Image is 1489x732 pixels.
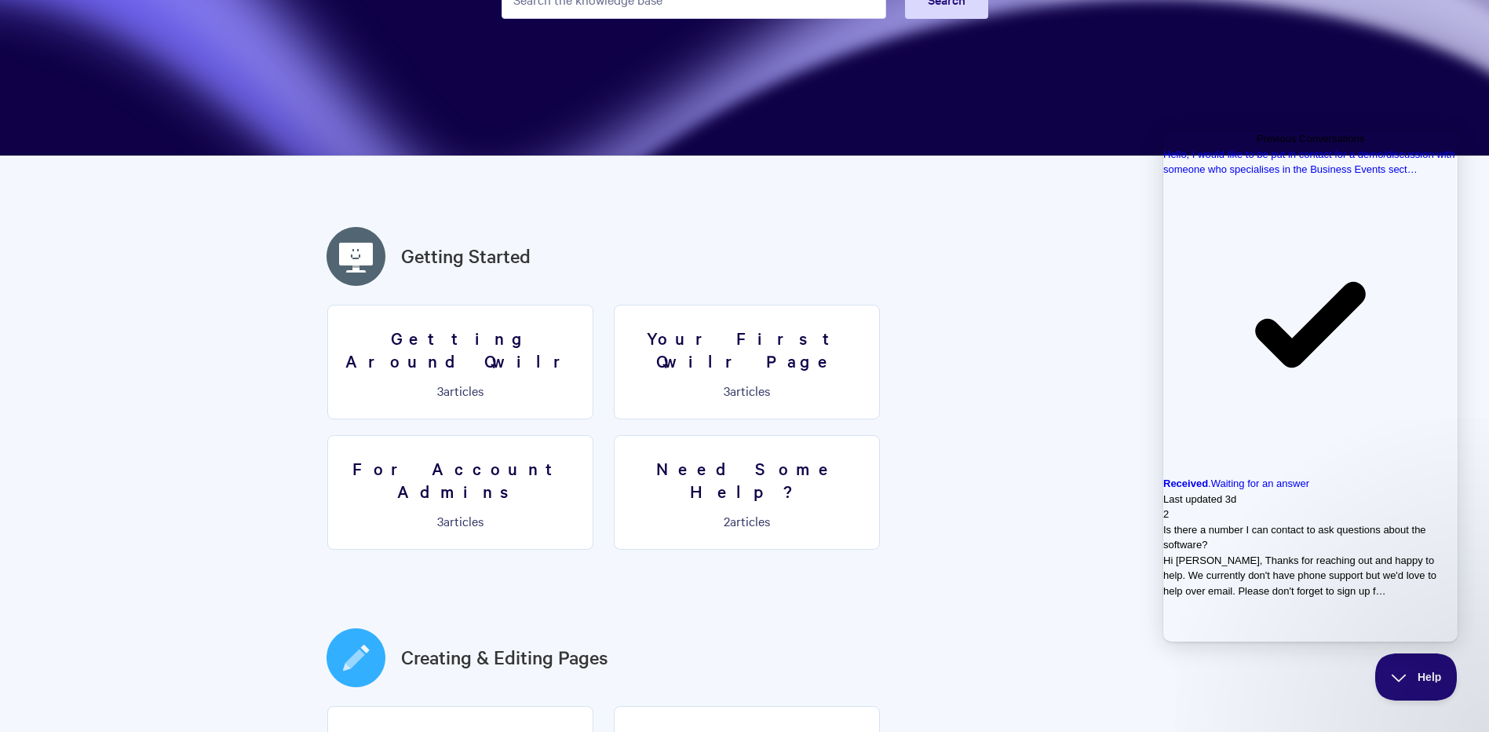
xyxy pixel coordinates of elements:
[327,305,593,419] a: Getting Around Qwilr 3articles
[338,383,583,397] p: articles
[624,383,870,397] p: articles
[614,305,880,419] a: Your First Qwilr Page 3articles
[401,242,531,270] a: Getting Started
[401,643,608,672] a: Creating & Editing Pages
[624,514,870,528] p: articles
[624,327,870,371] h3: Your First Qwilr Page
[327,435,593,550] a: For Account Admins 3articles
[624,457,870,502] h3: Need Some Help?
[437,512,443,529] span: 3
[724,382,730,399] span: 3
[724,512,730,529] span: 2
[437,382,443,399] span: 3
[614,435,880,550] a: Need Some Help? 2articles
[1375,653,1458,701] iframe: Help Scout Beacon - Close
[338,514,583,528] p: articles
[338,327,583,371] h3: Getting Around Qwilr
[338,457,583,502] h3: For Account Admins
[1163,131,1458,642] iframe: Help Scout Beacon - Live Chat, Contact Form, and Knowledge Base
